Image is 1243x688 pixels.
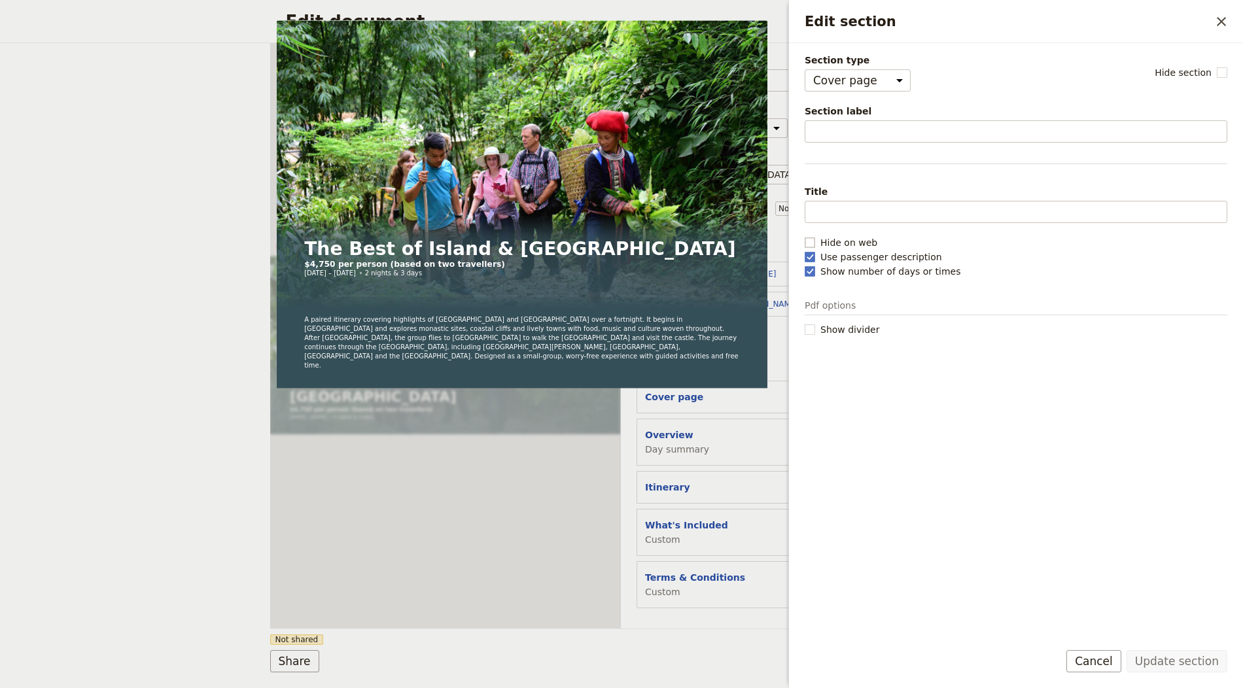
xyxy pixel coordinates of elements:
[1155,66,1212,79] span: Hide section
[604,14,661,29] a: Book Now
[268,13,311,30] a: Overview
[805,299,1227,315] p: Pdf options
[775,201,824,216] select: size
[645,269,923,279] div: Book Now :
[1127,650,1227,672] button: Update section
[645,519,728,532] button: What's Included
[455,13,543,30] a: Terms & Conditions
[805,105,1227,118] span: Section label
[1066,650,1121,672] button: Cancel
[371,13,444,30] a: What's Included
[645,299,923,309] div: Open Tour Page :
[666,14,744,29] a: Open Tour Page
[805,12,1210,31] h2: Edit section
[805,54,911,67] span: Section type
[645,571,745,584] button: Terms & Conditions
[16,8,130,31] img: GO-INDOCHINE logo
[805,201,1227,223] input: Title
[820,250,942,264] span: Use passenger description
[820,323,879,336] span: Show divider
[270,634,324,645] span: Not shared
[645,533,728,546] span: Custom
[755,10,777,33] button: 123456789
[47,401,790,421] p: $4,750 per person (based on two travellers)
[805,10,827,33] button: Download pdf
[150,421,248,436] span: 2 nights & 3 days
[805,69,911,92] select: Section type
[321,13,360,30] a: Itinerary
[805,120,1227,143] input: Section label
[805,185,1227,198] span: Title
[780,10,802,33] a: info@go-indochine.com
[820,265,960,278] span: Show number of days or times
[1210,10,1233,33] button: Close drawer
[645,585,745,598] span: Custom
[205,13,257,30] a: Cover page
[820,236,877,249] span: Hide on web
[270,650,319,672] button: Share
[47,421,135,436] span: [DATE] – [DATE]
[47,325,790,398] h1: The Best of Island & [GEOGRAPHIC_DATA]
[286,12,938,31] h2: Edit document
